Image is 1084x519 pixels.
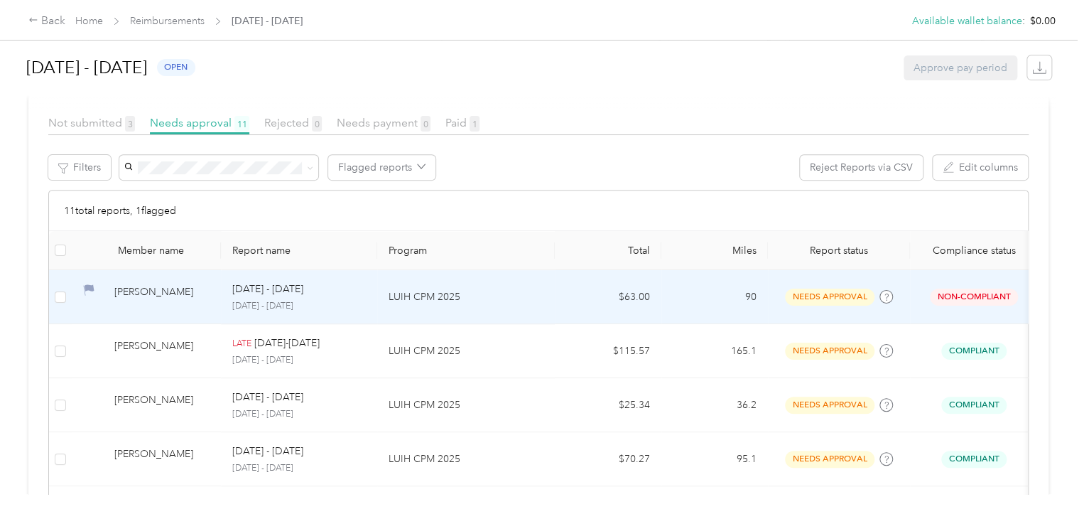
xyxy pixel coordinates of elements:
div: [PERSON_NAME] [114,284,210,309]
div: [PERSON_NAME] [114,392,210,417]
td: 95.1 [661,432,768,486]
div: Miles [673,245,757,257]
p: [DATE] - [DATE] [232,354,366,367]
td: 36.2 [661,378,768,432]
button: Edit columns [933,155,1028,180]
div: Total [566,245,650,257]
h1: [DATE] - [DATE] [26,50,147,85]
span: Compliance status [921,245,1026,257]
td: 90 [661,270,768,324]
span: 3 [125,116,135,132]
span: 11 [234,116,249,132]
span: needs approval [785,451,874,467]
span: $0.00 [1030,14,1056,28]
button: Filters [48,155,111,180]
td: 165.1 [661,324,768,378]
a: Reimbursements [130,15,205,27]
span: Paid [445,116,479,129]
span: : [1022,14,1025,28]
p: LUIH CPM 2025 [389,343,543,359]
div: Member name [118,245,210,257]
span: Compliant [941,451,1007,467]
span: Compliant [941,397,1007,413]
p: [DATE] - [DATE] [232,282,303,297]
td: LUIH CPM 2025 [377,324,555,378]
p: [DATE] - [DATE] [232,300,366,313]
div: 11 total reports, 1 flagged [49,191,1028,231]
p: LUIH CPM 2025 [389,397,543,413]
span: Non-Compliant [930,289,1018,305]
p: [DATE] - [DATE] [232,462,366,475]
th: Report name [221,231,377,270]
iframe: Everlance-gr Chat Button Frame [1004,439,1084,519]
span: Not submitted [48,116,135,129]
td: $115.57 [555,324,661,378]
p: [DATE] - [DATE] [232,408,366,421]
a: Home [75,15,103,27]
span: needs approval [785,289,874,305]
p: [DATE] - [DATE] [232,390,303,405]
td: LUIH CPM 2025 [377,378,555,432]
span: [DATE] - [DATE] [232,14,303,28]
span: 1 [470,116,479,132]
p: LUIH CPM 2025 [389,451,543,467]
p: [DATE] - [DATE] [232,444,303,459]
span: Compliant [941,343,1007,359]
span: Needs payment [337,116,430,129]
td: LUIH CPM 2025 [377,270,555,324]
div: Back [28,13,65,30]
th: Program [377,231,555,270]
span: Needs approval [150,116,249,129]
div: [PERSON_NAME] [114,338,210,363]
span: 0 [312,116,322,132]
span: 0 [421,116,430,132]
span: open [157,59,195,75]
p: [DATE]-[DATE] [254,336,320,351]
button: Reject Reports via CSV [800,155,923,180]
button: Available wallet balance [912,14,1022,28]
p: LATE [232,338,251,351]
span: needs approval [785,397,874,413]
button: Flagged reports [328,155,435,180]
div: [PERSON_NAME] [114,446,210,471]
th: Member name [72,231,221,270]
span: Rejected [264,116,322,129]
td: $63.00 [555,270,661,324]
td: LUIH CPM 2025 [377,432,555,486]
td: $70.27 [555,432,661,486]
span: Report status [779,245,899,257]
p: LUIH CPM 2025 [389,289,543,305]
td: $25.34 [555,378,661,432]
span: needs approval [785,343,874,359]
